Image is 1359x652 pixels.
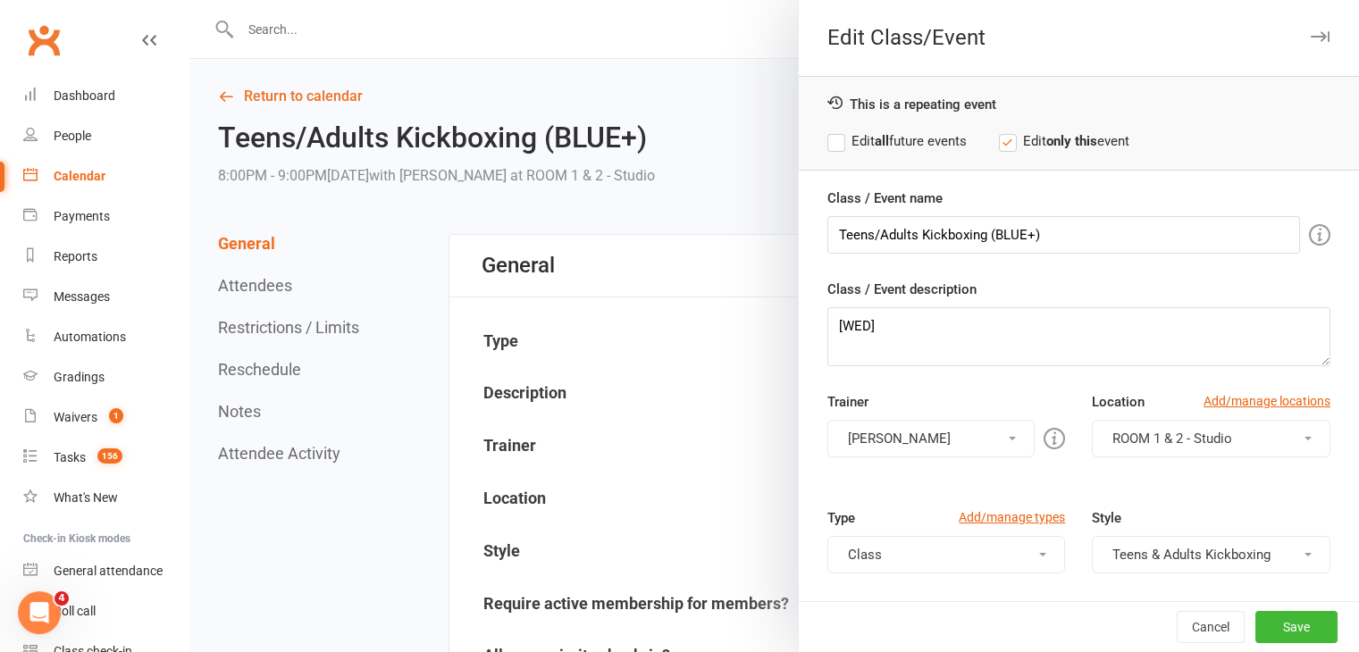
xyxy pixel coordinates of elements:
[23,478,189,518] a: What's New
[23,551,189,591] a: General attendance kiosk mode
[23,357,189,397] a: Gradings
[23,591,189,631] a: Roll call
[54,169,105,183] div: Calendar
[999,130,1129,152] label: Edit event
[23,196,189,237] a: Payments
[23,438,189,478] a: Tasks 156
[23,277,189,317] a: Messages
[1092,420,1330,457] button: ROOM 1 & 2 - Studio
[54,129,91,143] div: People
[23,237,189,277] a: Reports
[827,216,1300,254] input: Enter event name
[1092,536,1330,573] button: Teens & Adults Kickboxing
[23,397,189,438] a: Waivers 1
[827,188,943,209] label: Class / Event name
[54,209,110,223] div: Payments
[54,88,115,103] div: Dashboard
[54,604,96,618] div: Roll call
[1255,611,1338,643] button: Save
[875,133,889,149] strong: all
[799,25,1359,50] div: Edit Class/Event
[97,448,122,464] span: 156
[1046,133,1097,149] strong: only this
[23,76,189,116] a: Dashboard
[1092,391,1145,413] label: Location
[1204,391,1330,411] a: Add/manage locations
[54,289,110,304] div: Messages
[827,95,1330,113] div: This is a repeating event
[55,591,69,606] span: 4
[827,391,868,413] label: Trainer
[959,507,1065,527] a: Add/manage types
[54,564,163,578] div: General attendance
[23,116,189,156] a: People
[54,450,86,464] div: Tasks
[827,130,967,152] label: Edit future events
[54,490,118,505] div: What's New
[827,279,977,300] label: Class / Event description
[109,408,123,423] span: 1
[1177,611,1245,643] button: Cancel
[54,249,97,263] div: Reports
[54,370,105,384] div: Gradings
[23,317,189,357] a: Automations
[18,591,61,634] iframe: Intercom live chat
[827,507,855,529] label: Type
[1092,507,1121,529] label: Style
[827,536,1066,573] button: Class
[23,156,189,196] a: Calendar
[1112,430,1232,447] span: ROOM 1 & 2 - Studio
[827,420,1036,457] button: [PERSON_NAME]
[21,18,66,63] a: Clubworx
[54,330,126,344] div: Automations
[54,410,97,424] div: Waivers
